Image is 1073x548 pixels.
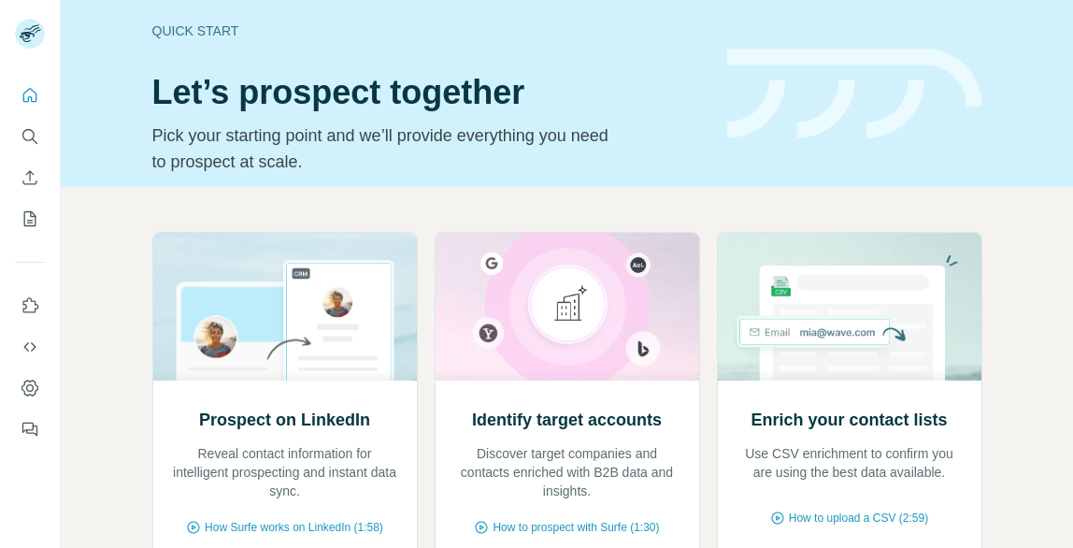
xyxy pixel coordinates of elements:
img: Enrich your contact lists [717,233,982,381]
button: My lists [15,202,45,236]
p: Use CSV enrichment to confirm you are using the best data available. [737,444,963,482]
img: Identify target accounts [435,233,700,381]
h2: Enrich your contact lists [751,407,947,433]
button: Quick start [15,79,45,112]
span: How to prospect with Surfe (1:30) [493,519,659,536]
button: Search [15,120,45,153]
img: banner [727,49,982,139]
p: Discover target companies and contacts enriched with B2B data and insights. [454,444,680,500]
button: Enrich CSV [15,161,45,195]
h2: Identify target accounts [472,407,662,433]
button: Use Surfe API [15,330,45,364]
img: Prospect on LinkedIn [152,233,418,381]
button: Feedback [15,412,45,446]
p: Reveal contact information for intelligent prospecting and instant data sync. [172,444,398,500]
span: How to upload a CSV (2:59) [789,510,928,526]
h2: Prospect on LinkedIn [199,407,370,433]
button: Dashboard [15,371,45,405]
button: Use Surfe on LinkedIn [15,289,45,323]
span: How Surfe works on LinkedIn (1:58) [205,519,383,536]
div: Quick start [152,22,705,40]
p: Pick your starting point and we’ll provide everything you need to prospect at scale. [152,123,621,175]
h1: Let’s prospect together [152,74,705,111]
